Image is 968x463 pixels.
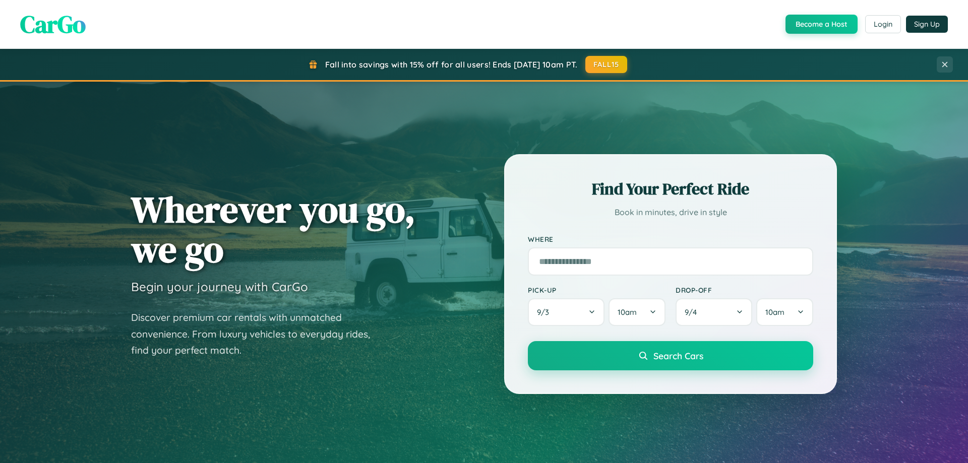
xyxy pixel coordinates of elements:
[528,341,813,370] button: Search Cars
[906,16,948,33] button: Sign Up
[609,298,665,326] button: 10am
[756,298,813,326] button: 10am
[528,286,665,294] label: Pick-up
[765,307,784,317] span: 10am
[865,15,901,33] button: Login
[785,15,858,34] button: Become a Host
[676,286,813,294] label: Drop-off
[528,205,813,220] p: Book in minutes, drive in style
[676,298,752,326] button: 9/4
[528,178,813,200] h2: Find Your Perfect Ride
[685,307,702,317] span: 9 / 4
[537,307,554,317] span: 9 / 3
[528,235,813,243] label: Where
[585,56,628,73] button: FALL15
[131,189,415,269] h1: Wherever you go, we go
[131,309,383,359] p: Discover premium car rentals with unmatched convenience. From luxury vehicles to everyday rides, ...
[653,350,703,361] span: Search Cars
[325,59,578,70] span: Fall into savings with 15% off for all users! Ends [DATE] 10am PT.
[131,279,308,294] h3: Begin your journey with CarGo
[528,298,604,326] button: 9/3
[20,8,86,41] span: CarGo
[618,307,637,317] span: 10am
